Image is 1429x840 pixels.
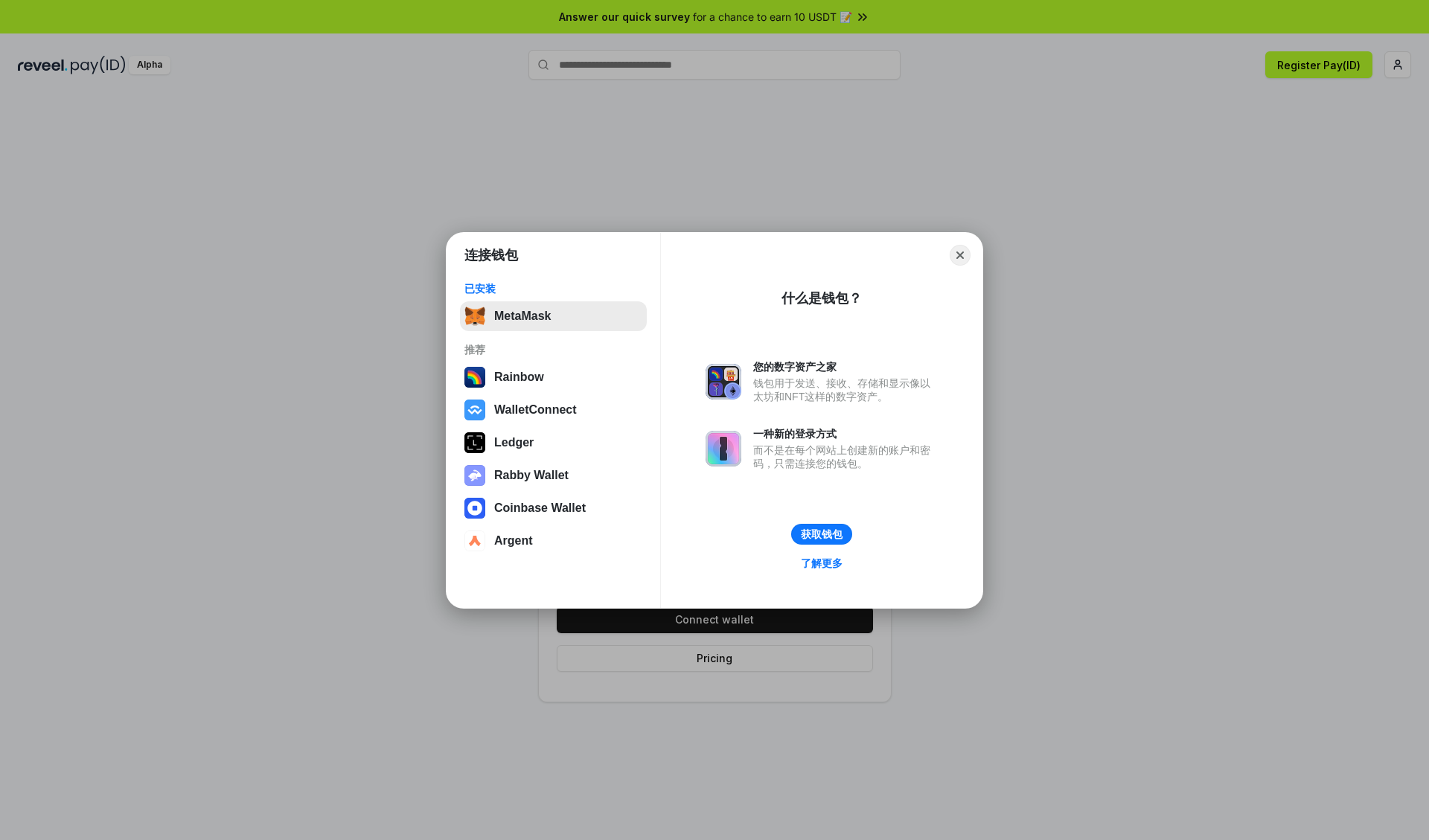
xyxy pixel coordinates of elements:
[460,362,647,392] button: Rainbow
[460,461,647,490] button: Rabby Wallet
[792,554,851,573] a: 了解更多
[494,436,534,449] div: Ledger
[950,245,971,266] button: Close
[781,289,862,307] div: 什么是钱包？
[494,469,569,482] div: Rabby Wallet
[464,246,518,264] h1: 连接钱包
[791,524,852,545] button: 获取钱包
[753,427,938,440] div: 一种新的登录方式
[460,493,647,523] button: Coinbase Wallet
[706,364,741,400] img: svg+xml,%3Csvg%20xmlns%3D%22http%3A%2F%2Fwww.w3.org%2F2000%2Fsvg%22%20fill%3D%22none%22%20viewBox...
[464,498,485,519] img: svg+xml,%3Csvg%20width%3D%2228%22%20height%3D%2228%22%20viewBox%3D%220%200%2028%2028%22%20fill%3D...
[494,534,533,548] div: Argent
[801,557,843,570] div: 了解更多
[706,431,741,467] img: svg+xml,%3Csvg%20xmlns%3D%22http%3A%2F%2Fwww.w3.org%2F2000%2Fsvg%22%20fill%3D%22none%22%20viewBox...
[494,501,586,515] div: Coinbase Wallet
[460,526,647,556] button: Argent
[494,403,577,417] div: WalletConnect
[753,360,938,373] div: 您的数字资产之家
[460,428,647,458] button: Ledger
[753,376,938,403] div: 钱包用于发送、接收、存储和显示像以太坊和NFT这样的数字资产。
[464,306,485,327] img: svg+xml,%3Csvg%20fill%3D%22none%22%20height%3D%2233%22%20viewBox%3D%220%200%2035%2033%22%20width%...
[464,343,642,356] div: 推荐
[464,400,485,420] img: svg+xml,%3Csvg%20width%3D%2228%22%20height%3D%2228%22%20viewBox%3D%220%200%2028%2028%22%20fill%3D...
[464,432,485,453] img: svg+xml,%3Csvg%20xmlns%3D%22http%3A%2F%2Fwww.w3.org%2F2000%2Fsvg%22%20width%3D%2228%22%20height%3...
[464,282,642,295] div: 已安装
[464,465,485,486] img: svg+xml,%3Csvg%20xmlns%3D%22http%3A%2F%2Fwww.w3.org%2F2000%2Fsvg%22%20fill%3D%22none%22%20viewBox...
[464,367,485,388] img: svg+xml,%3Csvg%20width%3D%22120%22%20height%3D%22120%22%20viewBox%3D%220%200%20120%20120%22%20fil...
[494,310,551,323] div: MetaMask
[801,528,843,541] div: 获取钱包
[753,443,938,470] div: 而不是在每个网站上创建新的账户和密码，只需连接您的钱包。
[464,530,485,551] img: svg+xml,%3Csvg%20width%3D%2228%22%20height%3D%2228%22%20viewBox%3D%220%200%2028%2028%22%20fill%3D...
[460,301,647,331] button: MetaMask
[494,371,544,384] div: Rainbow
[460,395,647,425] button: WalletConnect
